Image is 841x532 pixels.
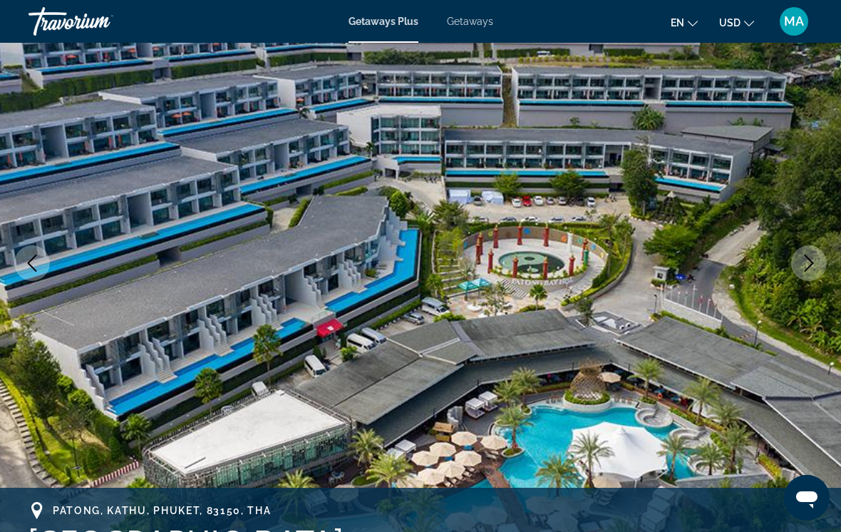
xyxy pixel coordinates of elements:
[791,245,827,281] button: Next image
[671,12,698,33] button: Change language
[29,3,171,40] a: Travorium
[53,505,271,516] span: Patong, Kathu, Phuket, 83150, THA
[719,17,741,29] span: USD
[775,6,812,36] button: User Menu
[719,12,754,33] button: Change currency
[447,16,493,27] a: Getaways
[784,14,804,29] span: MA
[671,17,684,29] span: en
[14,245,50,281] button: Previous image
[784,475,830,521] iframe: Кнопка запуска окна обмена сообщениями
[349,16,418,27] a: Getaways Plus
